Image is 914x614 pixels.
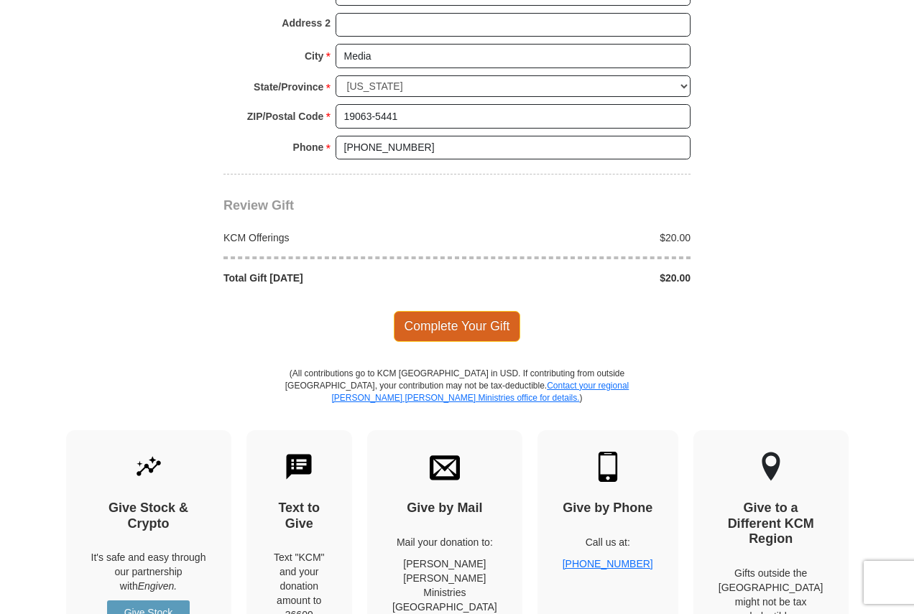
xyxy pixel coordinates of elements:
[284,452,314,482] img: text-to-give.svg
[305,46,323,66] strong: City
[216,231,458,245] div: KCM Offerings
[134,452,164,482] img: give-by-stock.svg
[563,558,653,569] a: [PHONE_NUMBER]
[563,535,653,549] p: Call us at:
[392,557,497,614] p: [PERSON_NAME] [PERSON_NAME] Ministries [GEOGRAPHIC_DATA]
[91,550,206,593] p: It's safe and easy through our partnership with
[216,271,458,285] div: Total Gift [DATE]
[282,13,331,33] strong: Address 2
[394,311,521,341] span: Complete Your Gift
[392,501,497,516] h4: Give by Mail
[285,368,629,430] p: (All contributions go to KCM [GEOGRAPHIC_DATA] in USD. If contributing from outside [GEOGRAPHIC_D...
[138,580,177,592] i: Engiven.
[761,452,781,482] img: other-region
[719,501,823,547] h4: Give to a Different KCM Region
[331,381,629,403] a: Contact your regional [PERSON_NAME] [PERSON_NAME] Ministries office for details.
[247,106,324,126] strong: ZIP/Postal Code
[272,501,328,531] h4: Text to Give
[254,77,323,97] strong: State/Province
[91,501,206,531] h4: Give Stock & Crypto
[392,535,497,549] p: Mail your donation to:
[593,452,623,482] img: mobile.svg
[430,452,460,482] img: envelope.svg
[223,198,294,213] span: Review Gift
[563,501,653,516] h4: Give by Phone
[293,137,324,157] strong: Phone
[457,231,698,245] div: $20.00
[457,271,698,285] div: $20.00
